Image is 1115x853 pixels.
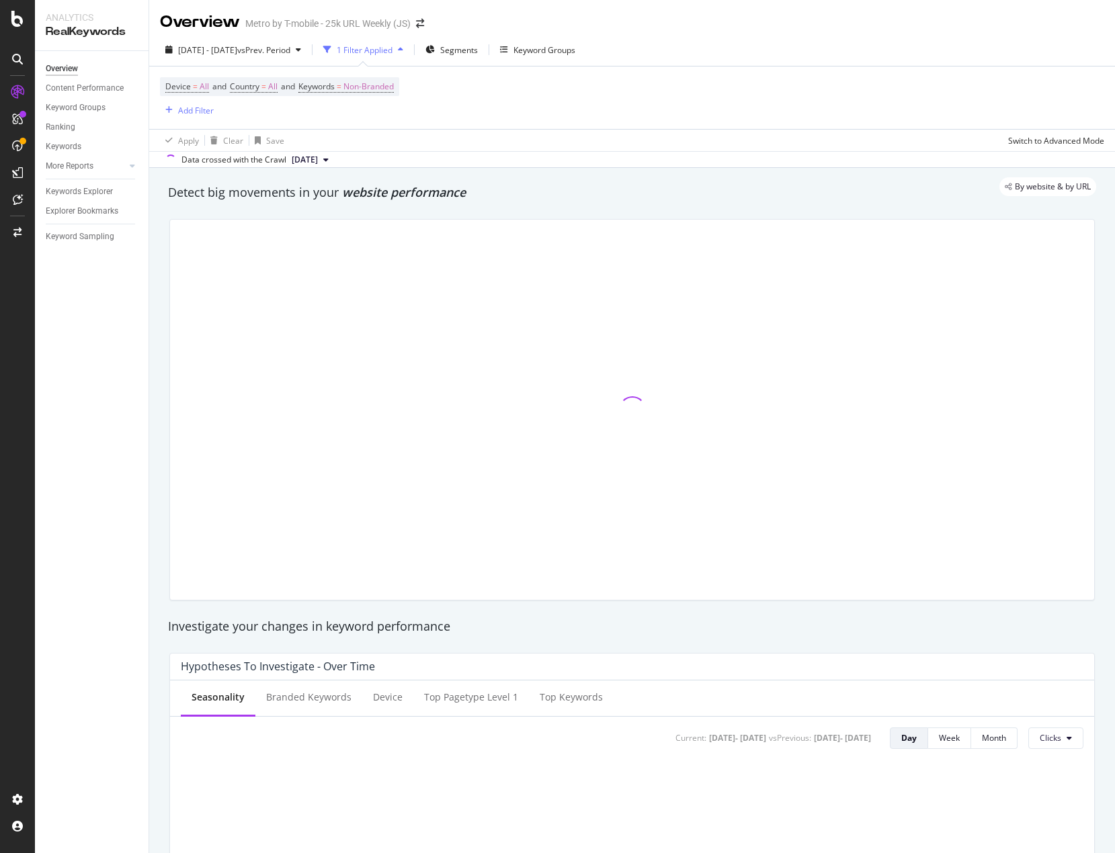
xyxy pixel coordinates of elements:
button: Day [890,727,928,749]
span: Clicks [1040,732,1061,744]
div: Keyword Sampling [46,230,114,244]
span: = [337,81,341,92]
button: Month [971,727,1018,749]
div: [DATE] - [DATE] [814,732,871,744]
span: Keywords [298,81,335,92]
button: Clicks [1028,727,1083,749]
div: Hypotheses to Investigate - Over Time [181,660,375,673]
div: legacy label [999,177,1096,196]
span: Segments [440,44,478,56]
span: = [261,81,266,92]
button: Save [249,130,284,151]
div: Clear [223,135,243,146]
div: More Reports [46,159,93,173]
div: Device [373,690,403,704]
div: Seasonality [192,690,245,704]
div: Overview [46,62,78,76]
a: Keyword Groups [46,101,139,115]
span: vs Prev. Period [237,44,290,56]
div: Keyword Groups [513,44,575,56]
div: Save [266,135,284,146]
div: Top Keywords [540,690,603,704]
button: Clear [205,130,243,151]
span: and [281,81,295,92]
span: = [193,81,198,92]
button: [DATE] - [DATE]vsPrev. Period [160,39,306,60]
div: Branded Keywords [266,690,352,704]
button: [DATE] [286,152,334,168]
span: Non-Branded [343,77,394,96]
span: 2024 Sep. 6th [292,154,318,166]
a: Explorer Bookmarks [46,204,139,218]
div: Week [939,732,960,744]
div: Switch to Advanced Mode [1008,135,1104,146]
span: Device [165,81,191,92]
div: Current: [675,732,706,744]
div: Day [901,732,917,744]
a: Ranking [46,120,139,134]
div: Explorer Bookmarks [46,204,118,218]
button: Keyword Groups [495,39,581,60]
div: vs Previous : [769,732,811,744]
div: Keywords Explorer [46,185,113,199]
a: Overview [46,62,139,76]
div: Content Performance [46,81,124,95]
div: Keywords [46,140,81,154]
div: Add Filter [178,105,214,116]
a: Keyword Sampling [46,230,139,244]
span: and [212,81,226,92]
a: Content Performance [46,81,139,95]
span: All [268,77,278,96]
div: Data crossed with the Crawl [181,154,286,166]
a: Keywords Explorer [46,185,139,199]
div: Keyword Groups [46,101,106,115]
div: Top pagetype Level 1 [424,690,518,704]
a: More Reports [46,159,126,173]
button: Week [928,727,971,749]
div: 1 Filter Applied [337,44,393,56]
span: All [200,77,209,96]
div: Metro by T-mobile - 25k URL Weekly (JS) [245,17,411,30]
div: [DATE] - [DATE] [709,732,766,744]
div: Analytics [46,11,138,24]
button: 1 Filter Applied [318,39,409,60]
button: Switch to Advanced Mode [1003,130,1104,151]
span: Country [230,81,259,92]
span: By website & by URL [1015,183,1091,191]
div: Ranking [46,120,75,134]
div: Month [982,732,1006,744]
span: [DATE] - [DATE] [178,44,237,56]
div: Apply [178,135,199,146]
div: Overview [160,11,240,34]
div: arrow-right-arrow-left [416,19,424,28]
button: Segments [420,39,483,60]
button: Add Filter [160,102,214,118]
a: Keywords [46,140,139,154]
button: Apply [160,130,199,151]
div: RealKeywords [46,24,138,40]
div: Investigate your changes in keyword performance [168,618,1096,635]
